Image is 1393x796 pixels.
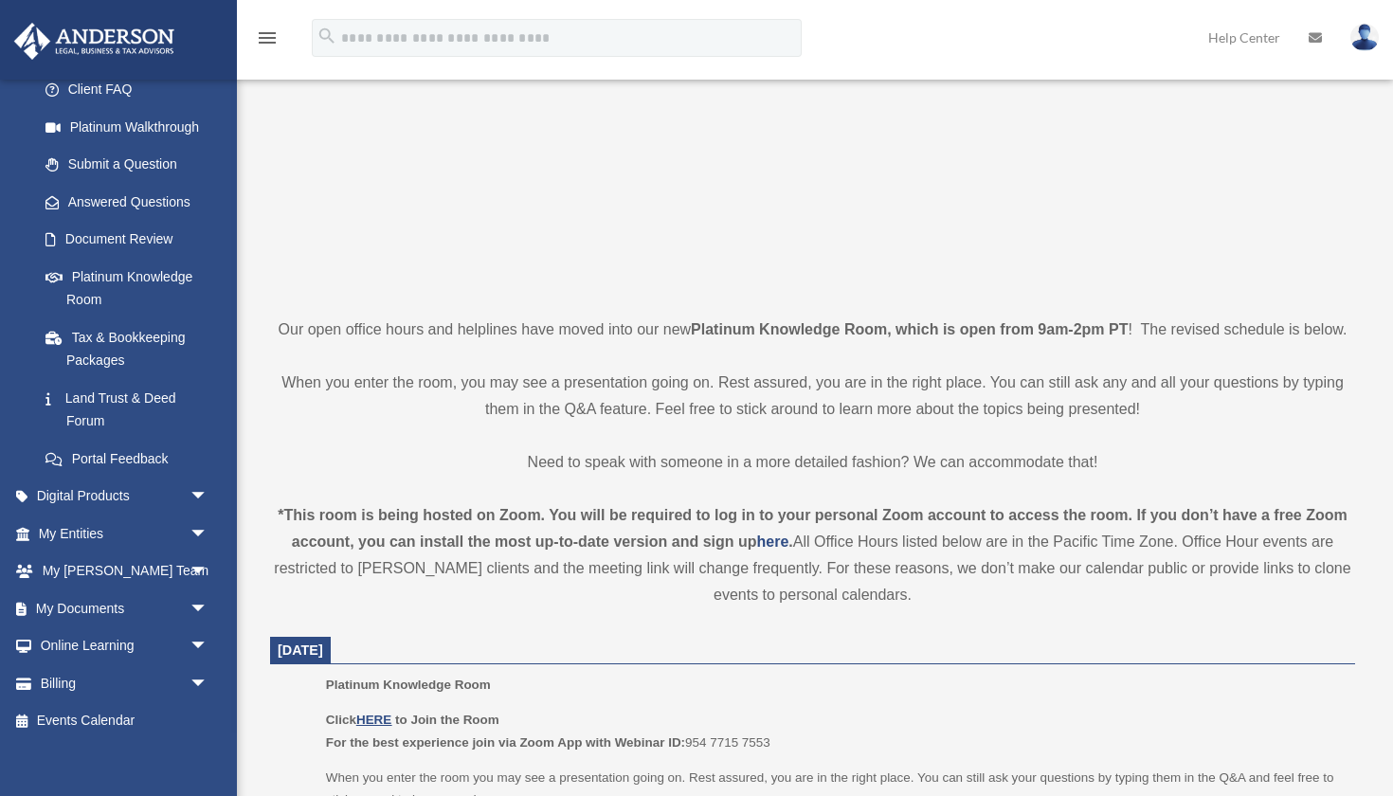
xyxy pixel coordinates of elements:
a: Billingarrow_drop_down [13,664,237,702]
a: Events Calendar [13,702,237,740]
a: My [PERSON_NAME] Teamarrow_drop_down [13,552,237,590]
a: Document Review [27,221,237,259]
span: [DATE] [278,642,323,658]
b: to Join the Room [395,713,499,727]
a: My Entitiesarrow_drop_down [13,515,237,552]
a: Online Learningarrow_drop_down [13,627,237,665]
div: All Office Hours listed below are in the Pacific Time Zone. Office Hour events are restricted to ... [270,502,1355,608]
p: 954 7715 7553 [326,709,1342,753]
span: arrow_drop_down [190,478,227,516]
a: Land Trust & Deed Forum [27,379,237,440]
img: Anderson Advisors Platinum Portal [9,23,180,60]
a: Digital Productsarrow_drop_down [13,478,237,516]
a: My Documentsarrow_drop_down [13,589,237,627]
strong: *This room is being hosted on Zoom. You will be required to log in to your personal Zoom account ... [278,507,1347,550]
a: Answered Questions [27,183,237,221]
a: menu [256,33,279,49]
a: here [757,534,789,550]
p: Need to speak with someone in a more detailed fashion? We can accommodate that! [270,449,1355,476]
strong: Platinum Knowledge Room, which is open from 9am-2pm PT [691,321,1128,337]
a: Platinum Knowledge Room [27,258,227,318]
span: arrow_drop_down [190,589,227,628]
i: search [317,26,337,46]
a: Submit a Question [27,146,237,184]
i: menu [256,27,279,49]
img: User Pic [1350,24,1379,51]
p: When you enter the room, you may see a presentation going on. Rest assured, you are in the right ... [270,370,1355,423]
b: Click [326,713,395,727]
span: arrow_drop_down [190,552,227,591]
a: HERE [356,713,391,727]
a: Platinum Walkthrough [27,108,237,146]
span: arrow_drop_down [190,627,227,666]
a: Client FAQ [27,71,237,109]
span: Platinum Knowledge Room [326,678,491,692]
span: arrow_drop_down [190,515,227,553]
b: For the best experience join via Zoom App with Webinar ID: [326,735,685,750]
span: arrow_drop_down [190,664,227,703]
a: Portal Feedback [27,440,237,478]
p: Our open office hours and helplines have moved into our new ! The revised schedule is below. [270,317,1355,343]
a: Tax & Bookkeeping Packages [27,318,237,379]
strong: . [788,534,792,550]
